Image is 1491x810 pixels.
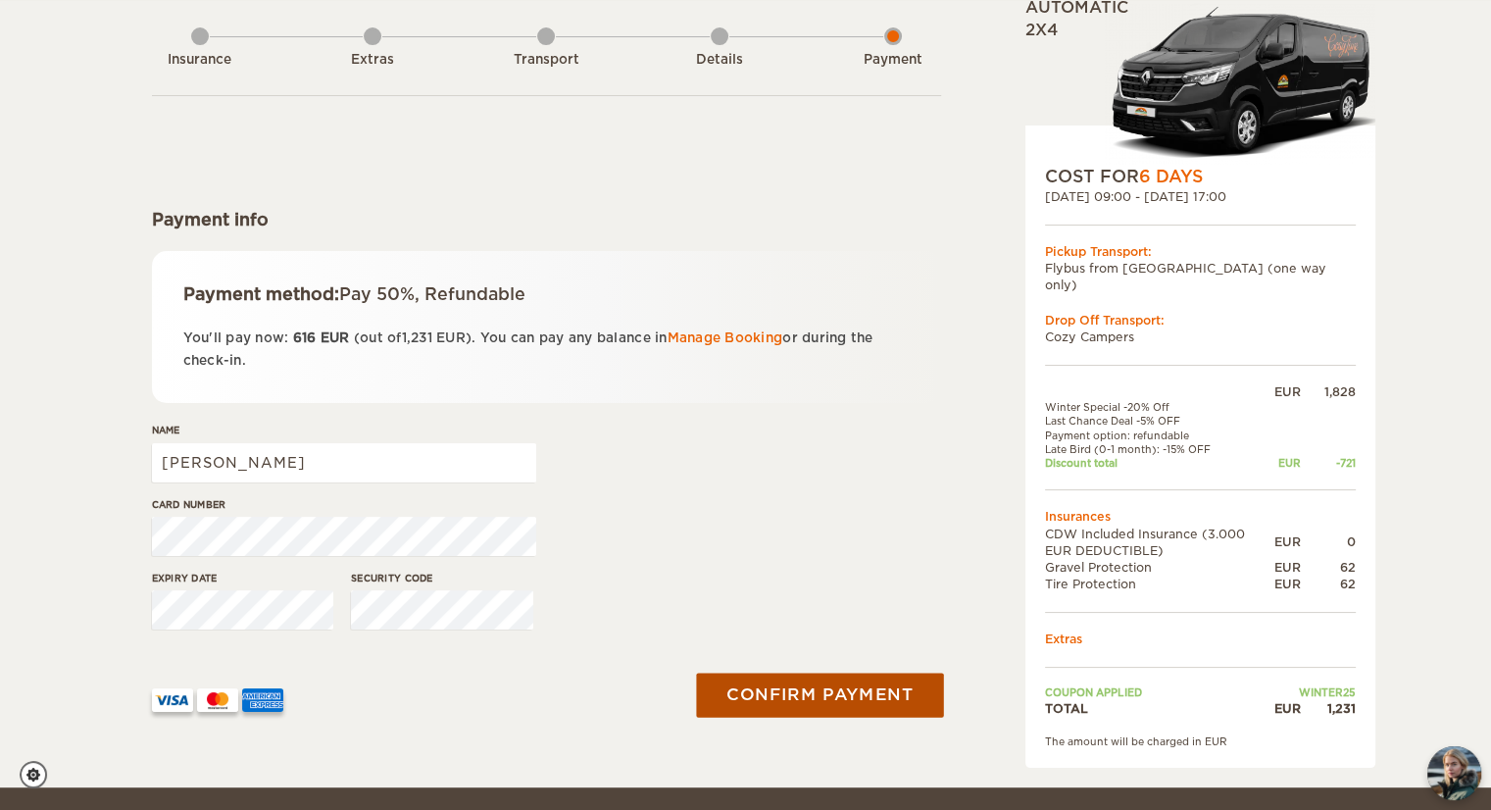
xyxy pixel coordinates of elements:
[1045,631,1356,647] td: Extras
[1301,700,1356,717] div: 1,231
[1045,685,1274,699] td: Coupon applied
[1301,576,1356,592] div: 62
[1045,312,1356,329] div: Drop Off Transport:
[1045,700,1274,717] td: TOTAL
[1045,329,1356,345] td: Cozy Campers
[1045,400,1274,414] td: Winter Special -20% Off
[1045,165,1356,188] div: COST FOR
[152,497,536,512] label: Card number
[666,51,773,70] div: Details
[1301,383,1356,400] div: 1,828
[339,284,525,304] span: Pay 50%, Refundable
[1045,442,1274,456] td: Late Bird (0-1 month): -15% OFF
[436,330,466,345] span: EUR
[668,330,783,345] a: Manage Booking
[492,51,600,70] div: Transport
[152,208,941,231] div: Payment info
[183,282,910,306] div: Payment method:
[1045,576,1274,592] td: Tire Protection
[1427,746,1481,800] img: Freyja at Cozy Campers
[839,51,947,70] div: Payment
[1045,559,1274,576] td: Gravel Protection
[152,571,334,585] label: Expiry date
[197,688,238,712] img: mastercard
[1104,3,1375,165] img: Langur-m-c-logo-2.png
[321,330,350,345] span: EUR
[1045,456,1274,470] td: Discount total
[402,330,432,345] span: 1,231
[1301,559,1356,576] div: 62
[1045,243,1356,260] div: Pickup Transport:
[1274,456,1301,470] div: EUR
[1274,576,1301,592] div: EUR
[20,761,60,788] a: Cookie settings
[1045,526,1274,559] td: CDW Included Insurance (3.000 EUR DEDUCTIBLE)
[1274,700,1301,717] div: EUR
[1274,685,1356,699] td: WINTER25
[183,327,910,373] p: You'll pay now: (out of ). You can pay any balance in or during the check-in.
[697,674,944,718] button: Confirm payment
[293,330,317,345] span: 616
[1045,188,1356,205] div: [DATE] 09:00 - [DATE] 17:00
[351,571,533,585] label: Security code
[152,423,536,437] label: Name
[1301,533,1356,550] div: 0
[1045,734,1356,748] div: The amount will be charged in EUR
[1045,414,1274,428] td: Last Chance Deal -5% OFF
[1427,746,1481,800] button: chat-button
[319,51,426,70] div: Extras
[1045,429,1274,442] td: Payment option: refundable
[242,688,283,712] img: AMEX
[1274,383,1301,400] div: EUR
[1045,508,1356,525] td: Insurances
[1301,456,1356,470] div: -721
[146,51,254,70] div: Insurance
[1139,167,1203,186] span: 6 Days
[152,688,193,712] img: VISA
[1045,260,1356,293] td: Flybus from [GEOGRAPHIC_DATA] (one way only)
[1274,559,1301,576] div: EUR
[1274,533,1301,550] div: EUR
